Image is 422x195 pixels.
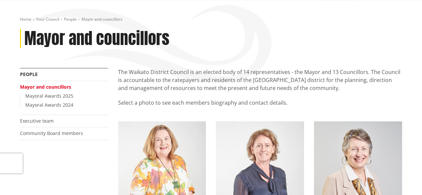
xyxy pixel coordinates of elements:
span: Mayor and councillors [81,16,122,22]
a: Executive team [20,118,54,124]
p: The Waikato District Council is an elected body of 14 representatives - the Mayor and 13 Councill... [118,68,402,92]
iframe: Messenger Launcher [391,167,415,191]
nav: breadcrumb [20,17,402,22]
a: Mayoral Awards 2025 [25,93,73,99]
a: People [64,16,77,22]
a: People [20,71,38,77]
a: Your Council [36,16,59,22]
a: Mayoral Awards 2024 [25,102,73,108]
a: Home [20,16,31,22]
a: Community Board members [20,130,83,136]
h1: Mayor and councillors [24,29,169,48]
p: Select a photo to see each members biography and contact details. [118,99,402,115]
a: Mayor and councillors [20,84,71,90]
